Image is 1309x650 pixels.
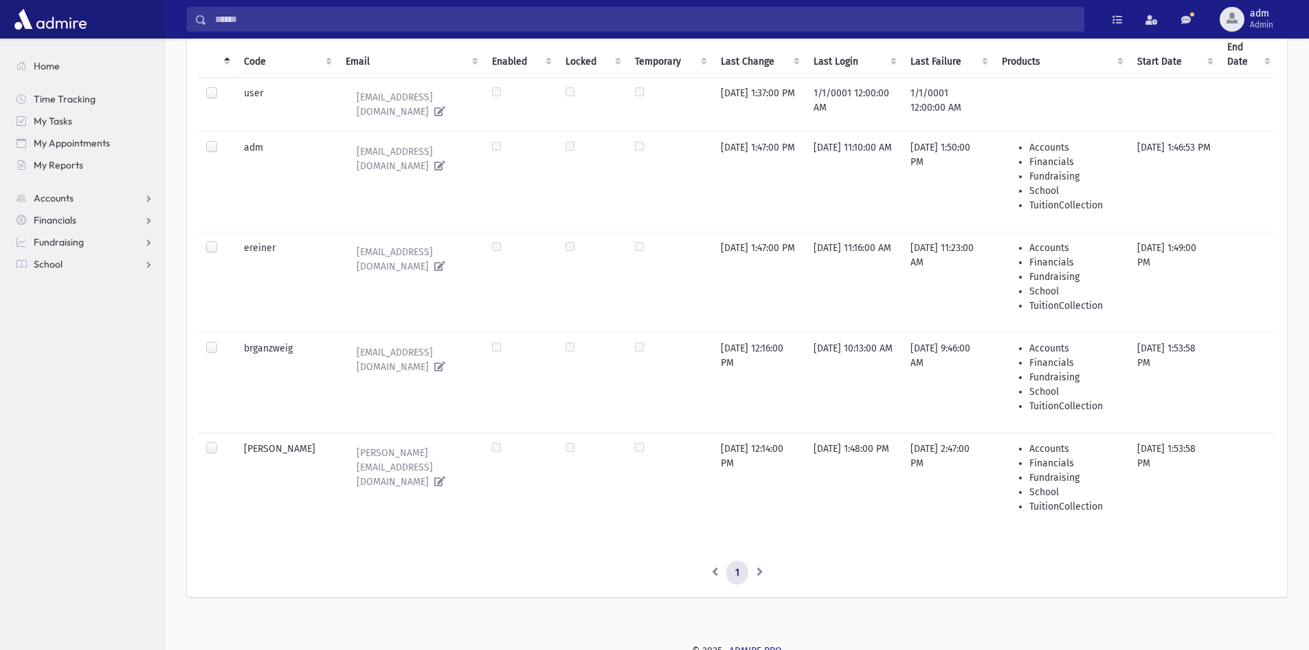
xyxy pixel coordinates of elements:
td: user [236,77,337,131]
td: brganzweig [236,332,337,433]
td: [DATE] 10:13:00 AM [805,332,902,433]
li: Accounts [1029,341,1121,356]
a: 1 [726,561,748,585]
td: [DATE] 2:47:00 PM [902,433,993,533]
th: Last Login : activate to sort column ascending [805,32,902,78]
td: [DATE] 1:53:58 PM [1129,433,1219,533]
li: School [1029,485,1121,499]
a: My Reports [5,154,164,176]
td: [DATE] 1:47:00 PM [713,232,805,332]
span: Fundraising [34,236,84,248]
li: TuitionCollection [1029,299,1121,313]
span: My Reports [34,159,83,171]
td: [DATE] 1:53:58 PM [1129,332,1219,433]
td: [DATE] 9:46:00 AM [902,332,993,433]
span: My Appointments [34,137,110,149]
a: [EMAIL_ADDRESS][DOMAIN_NAME] [346,241,476,278]
td: [DATE] 1:50:00 PM [902,131,993,232]
li: School [1029,184,1121,198]
th: Email : activate to sort column ascending [337,32,484,78]
th: Locked : activate to sort column ascending [557,32,626,78]
li: TuitionCollection [1029,499,1121,514]
li: TuitionCollection [1029,399,1121,413]
th: Last Failure : activate to sort column ascending [902,32,993,78]
td: [DATE] 1:47:00 PM [713,131,805,232]
td: [DATE] 1:46:53 PM [1129,131,1219,232]
td: [DATE] 11:16:00 AM [805,232,902,332]
a: [PERSON_NAME][EMAIL_ADDRESS][DOMAIN_NAME] [346,442,476,493]
a: Financials [5,209,164,231]
td: adm [236,131,337,232]
a: [EMAIL_ADDRESS][DOMAIN_NAME] [346,86,476,123]
td: 1/1/0001 12:00:00 AM [805,77,902,131]
th: : activate to sort column descending [198,32,236,78]
li: Fundraising [1029,169,1121,184]
td: [PERSON_NAME] [236,433,337,533]
th: Products : activate to sort column ascending [994,32,1129,78]
span: Time Tracking [34,93,96,105]
a: School [5,253,164,275]
li: Accounts [1029,140,1121,155]
span: School [34,258,63,270]
td: [DATE] 1:37:00 PM [713,77,805,131]
td: [DATE] 1:48:00 PM [805,433,902,533]
img: AdmirePro [11,6,90,33]
th: Enabled : activate to sort column ascending [484,32,557,78]
li: Accounts [1029,241,1121,255]
td: ereiner [236,232,337,332]
li: School [1029,284,1121,299]
a: [EMAIL_ADDRESS][DOMAIN_NAME] [346,140,476,177]
li: Fundraising [1029,370,1121,384]
span: Accounts [34,192,74,204]
li: Financials [1029,255,1121,270]
th: End Date : activate to sort column ascending [1219,32,1276,78]
span: Home [34,60,60,72]
li: Fundraising [1029,470,1121,485]
span: adm [1250,8,1273,19]
th: Temporary : activate to sort column ascending [627,32,713,78]
li: Accounts [1029,442,1121,456]
td: [DATE] 12:14:00 PM [713,433,805,533]
td: [DATE] 11:10:00 AM [805,131,902,232]
td: [DATE] 11:23:00 AM [902,232,993,332]
a: Home [5,55,164,77]
span: Financials [34,214,76,226]
a: Accounts [5,187,164,209]
li: Financials [1029,155,1121,169]
input: Search [207,7,1084,32]
a: [EMAIL_ADDRESS][DOMAIN_NAME] [346,341,476,378]
li: Financials [1029,356,1121,370]
a: Fundraising [5,231,164,253]
td: 1/1/0001 12:00:00 AM [902,77,993,131]
th: Start Date : activate to sort column ascending [1129,32,1219,78]
td: [DATE] 1:49:00 PM [1129,232,1219,332]
span: Admin [1250,19,1273,30]
a: My Tasks [5,110,164,132]
li: School [1029,384,1121,399]
li: Fundraising [1029,270,1121,284]
th: Last Change : activate to sort column ascending [713,32,805,78]
a: Time Tracking [5,88,164,110]
span: My Tasks [34,115,72,127]
td: [DATE] 12:16:00 PM [713,332,805,433]
li: Financials [1029,456,1121,470]
a: My Appointments [5,132,164,154]
li: TuitionCollection [1029,198,1121,213]
th: Code : activate to sort column ascending [236,32,337,78]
